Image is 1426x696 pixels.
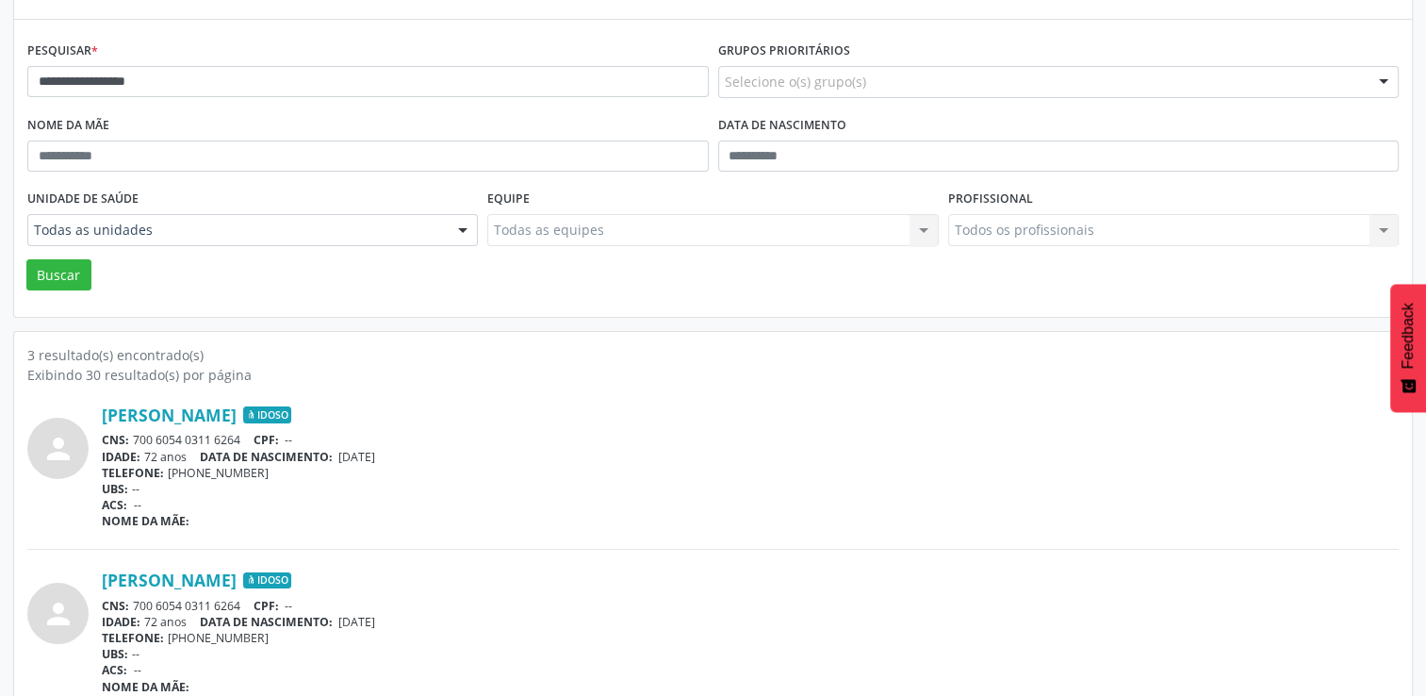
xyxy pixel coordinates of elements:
span: CNS: [102,598,129,614]
label: Grupos prioritários [718,37,850,66]
span: IDADE: [102,449,140,465]
span: -- [285,432,292,448]
div: -- [102,481,1399,497]
span: -- [134,662,141,678]
span: UBS: [102,646,128,662]
div: 700 6054 0311 6264 [102,598,1399,614]
span: ACS: [102,497,127,513]
label: Equipe [487,185,530,214]
a: [PERSON_NAME] [102,405,237,425]
label: Pesquisar [27,37,98,66]
i: person [41,432,75,466]
span: -- [285,598,292,614]
span: Idoso [243,572,291,589]
span: DATA DE NASCIMENTO: [200,449,333,465]
span: Todas as unidades [34,221,439,240]
label: Unidade de saúde [27,185,139,214]
div: [PHONE_NUMBER] [102,465,1399,481]
label: Nome da mãe [27,111,109,141]
div: 700 6054 0311 6264 [102,432,1399,448]
span: NOME DA MÃE: [102,513,189,529]
div: 3 resultado(s) encontrado(s) [27,345,1399,365]
span: Selecione o(s) grupo(s) [725,72,866,91]
i: person [41,597,75,631]
span: UBS: [102,481,128,497]
span: CNS: [102,432,129,448]
div: [PHONE_NUMBER] [102,630,1399,646]
button: Feedback - Mostrar pesquisa [1390,284,1426,412]
span: [DATE] [338,614,375,630]
span: ACS: [102,662,127,678]
button: Buscar [26,259,91,291]
span: -- [134,497,141,513]
span: Feedback [1400,303,1417,369]
a: [PERSON_NAME] [102,570,237,590]
span: CPF: [254,598,279,614]
div: -- [102,646,1399,662]
span: Idoso [243,406,291,423]
span: IDADE: [102,614,140,630]
div: 72 anos [102,614,1399,630]
span: TELEFONE: [102,630,164,646]
span: NOME DA MÃE: [102,679,189,695]
label: Profissional [948,185,1033,214]
span: DATA DE NASCIMENTO: [200,614,333,630]
span: TELEFONE: [102,465,164,481]
label: Data de nascimento [718,111,846,141]
div: Exibindo 30 resultado(s) por página [27,365,1399,385]
span: CPF: [254,432,279,448]
span: [DATE] [338,449,375,465]
div: 72 anos [102,449,1399,465]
